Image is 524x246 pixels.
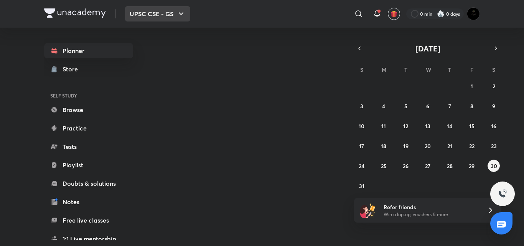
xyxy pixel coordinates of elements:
[443,100,456,112] button: August 7, 2025
[388,8,400,20] button: avatar
[44,176,133,191] a: Doubts & solutions
[488,80,500,92] button: August 2, 2025
[426,66,431,73] abbr: Wednesday
[391,10,397,17] img: avatar
[400,160,412,172] button: August 26, 2025
[498,189,507,198] img: ttu
[356,100,368,112] button: August 3, 2025
[448,66,451,73] abbr: Thursday
[467,7,480,20] img: karan bhuva
[488,100,500,112] button: August 9, 2025
[443,140,456,152] button: August 21, 2025
[44,157,133,173] a: Playlist
[356,140,368,152] button: August 17, 2025
[447,162,453,170] abbr: August 28, 2025
[125,6,190,21] button: UPSC CSE - GS
[425,142,431,150] abbr: August 20, 2025
[44,139,133,154] a: Tests
[63,64,82,74] div: Store
[469,142,475,150] abbr: August 22, 2025
[359,162,364,170] abbr: August 24, 2025
[400,100,412,112] button: August 5, 2025
[422,140,434,152] button: August 20, 2025
[44,43,133,58] a: Planner
[403,162,409,170] abbr: August 26, 2025
[422,120,434,132] button: August 13, 2025
[443,160,456,172] button: August 28, 2025
[415,43,440,54] span: [DATE]
[359,182,364,190] abbr: August 31, 2025
[382,66,386,73] abbr: Monday
[44,89,133,102] h6: SELF STUDY
[491,162,497,170] abbr: August 30, 2025
[377,140,390,152] button: August 18, 2025
[44,8,106,18] img: Company Logo
[470,102,473,110] abbr: August 8, 2025
[381,162,387,170] abbr: August 25, 2025
[488,140,500,152] button: August 23, 2025
[377,160,390,172] button: August 25, 2025
[356,180,368,192] button: August 31, 2025
[365,43,491,54] button: [DATE]
[403,142,409,150] abbr: August 19, 2025
[400,140,412,152] button: August 19, 2025
[466,80,478,92] button: August 1, 2025
[360,66,363,73] abbr: Sunday
[359,122,364,130] abbr: August 10, 2025
[447,142,452,150] abbr: August 21, 2025
[492,102,495,110] abbr: August 9, 2025
[403,122,408,130] abbr: August 12, 2025
[384,211,478,218] p: Win a laptop, vouchers & more
[471,83,473,90] abbr: August 1, 2025
[426,102,429,110] abbr: August 6, 2025
[466,140,478,152] button: August 22, 2025
[488,120,500,132] button: August 16, 2025
[44,61,133,77] a: Store
[466,100,478,112] button: August 8, 2025
[381,122,386,130] abbr: August 11, 2025
[443,120,456,132] button: August 14, 2025
[356,120,368,132] button: August 10, 2025
[44,8,106,20] a: Company Logo
[422,160,434,172] button: August 27, 2025
[469,162,475,170] abbr: August 29, 2025
[437,10,445,18] img: streak
[470,66,473,73] abbr: Friday
[356,160,368,172] button: August 24, 2025
[488,160,500,172] button: August 30, 2025
[360,102,363,110] abbr: August 3, 2025
[381,142,386,150] abbr: August 18, 2025
[359,142,364,150] abbr: August 17, 2025
[492,66,495,73] abbr: Saturday
[491,122,496,130] abbr: August 16, 2025
[422,100,434,112] button: August 6, 2025
[44,213,133,228] a: Free live classes
[44,121,133,136] a: Practice
[466,160,478,172] button: August 29, 2025
[469,122,475,130] abbr: August 15, 2025
[447,122,452,130] abbr: August 14, 2025
[466,120,478,132] button: August 15, 2025
[382,102,385,110] abbr: August 4, 2025
[44,194,133,210] a: Notes
[44,102,133,117] a: Browse
[491,142,497,150] abbr: August 23, 2025
[425,122,430,130] abbr: August 13, 2025
[448,102,451,110] abbr: August 7, 2025
[425,162,430,170] abbr: August 27, 2025
[404,66,407,73] abbr: Tuesday
[493,83,495,90] abbr: August 2, 2025
[384,203,478,211] h6: Refer friends
[404,102,407,110] abbr: August 5, 2025
[400,120,412,132] button: August 12, 2025
[360,203,376,218] img: referral
[377,120,390,132] button: August 11, 2025
[377,100,390,112] button: August 4, 2025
